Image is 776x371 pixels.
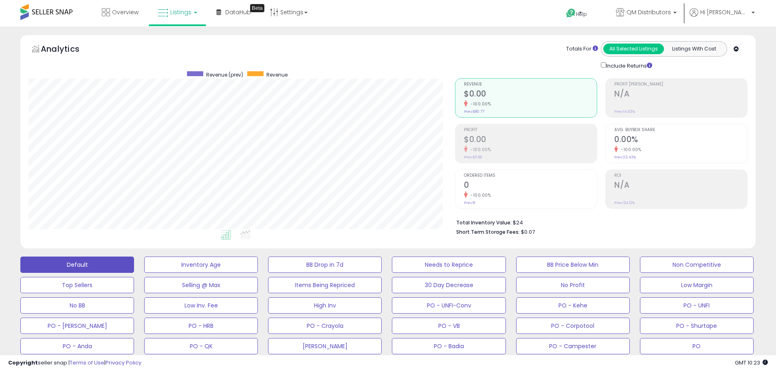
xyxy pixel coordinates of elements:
[614,200,635,205] small: Prev: 54.12%
[456,219,512,226] b: Total Inventory Value:
[144,297,258,314] button: Low Inv. Fee
[566,8,576,18] i: Get Help
[392,338,506,354] button: PO - Badia
[516,318,630,334] button: PO - Corpotool
[614,155,636,160] small: Prev: 23.43%
[664,44,724,54] button: Listings With Cost
[464,155,482,160] small: Prev: $11.82
[614,109,635,114] small: Prev: 14.63%
[144,338,258,354] button: PO - QK
[735,359,768,367] span: 2025-09-10 10:23 GMT
[144,257,258,273] button: Inventory Age
[268,338,382,354] button: [PERSON_NAME]
[206,71,243,78] span: Revenue (prev)
[614,128,747,132] span: Avg. Buybox Share
[144,318,258,334] button: PO - HRB
[603,44,664,54] button: All Selected Listings
[464,128,597,132] span: Profit
[464,180,597,191] h2: 0
[392,277,506,293] button: 30 Day Decrease
[20,297,134,314] button: No BB
[456,217,741,227] li: $24
[464,89,597,100] h2: $0.00
[464,173,597,178] span: Ordered Items
[516,277,630,293] button: No Profit
[41,43,95,57] h5: Analytics
[20,318,134,334] button: PO - [PERSON_NAME]
[468,192,491,198] small: -100.00%
[225,8,251,16] span: DataHub
[464,135,597,146] h2: $0.00
[8,359,141,367] div: seller snap | |
[20,338,134,354] button: PO - Anda
[464,82,597,87] span: Revenue
[464,109,484,114] small: Prev: $80.77
[266,71,288,78] span: Revenue
[700,8,749,16] span: Hi [PERSON_NAME]
[690,8,755,26] a: Hi [PERSON_NAME]
[268,318,382,334] button: PO - Crayola
[640,297,754,314] button: PO - UNFI
[170,8,191,16] span: Listings
[614,89,747,100] h2: N/A
[268,297,382,314] button: High Inv
[618,147,641,153] small: -100.00%
[392,257,506,273] button: Needs to Reprice
[566,45,598,53] div: Totals For
[70,359,104,367] a: Terms of Use
[516,338,630,354] button: PO - Campester
[595,61,662,70] div: Include Returns
[112,8,138,16] span: Overview
[106,359,141,367] a: Privacy Policy
[468,147,491,153] small: -100.00%
[627,8,671,16] span: QM Distributors
[464,200,475,205] small: Prev: 8
[268,277,382,293] button: Items Being Repriced
[8,359,38,367] strong: Copyright
[468,101,491,107] small: -100.00%
[614,82,747,87] span: Profit [PERSON_NAME]
[250,4,264,12] div: Tooltip anchor
[456,228,520,235] b: Short Term Storage Fees:
[516,297,630,314] button: PO - Kehe
[640,257,754,273] button: Non Competitive
[640,318,754,334] button: PO - Shurtape
[521,228,535,236] span: $0.07
[268,257,382,273] button: BB Drop in 7d
[392,297,506,314] button: PO - UNFI-Conv
[516,257,630,273] button: BB Price Below Min
[144,277,258,293] button: Selling @ Max
[560,2,603,26] a: Help
[20,277,134,293] button: Top Sellers
[20,257,134,273] button: Default
[576,11,587,18] span: Help
[614,135,747,146] h2: 0.00%
[640,338,754,354] button: PO
[392,318,506,334] button: PO - VB
[614,173,747,178] span: ROI
[640,277,754,293] button: Low Margin
[614,180,747,191] h2: N/A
